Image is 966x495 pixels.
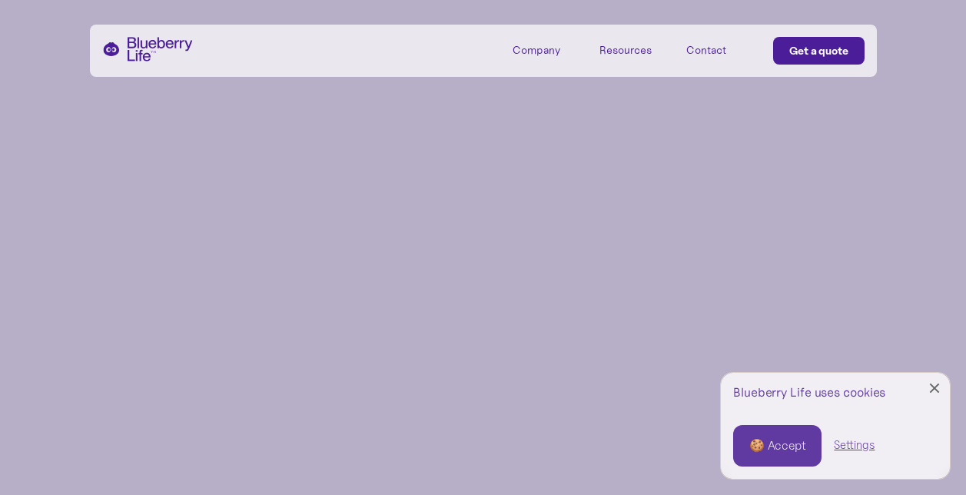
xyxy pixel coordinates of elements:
a: Contact [686,37,755,62]
div: Company [513,37,582,62]
a: Settings [834,437,875,453]
a: 🍪 Accept [733,425,822,467]
a: Close Cookie Popup [919,373,950,404]
a: home [102,37,193,61]
a: Get a quote [773,37,865,65]
div: Resources [599,37,669,62]
div: Get a quote [789,43,848,58]
div: Company [513,44,560,57]
div: Contact [686,44,726,57]
div: Resources [599,44,652,57]
div: Blueberry Life uses cookies [733,385,938,400]
div: 🍪 Accept [749,437,805,454]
